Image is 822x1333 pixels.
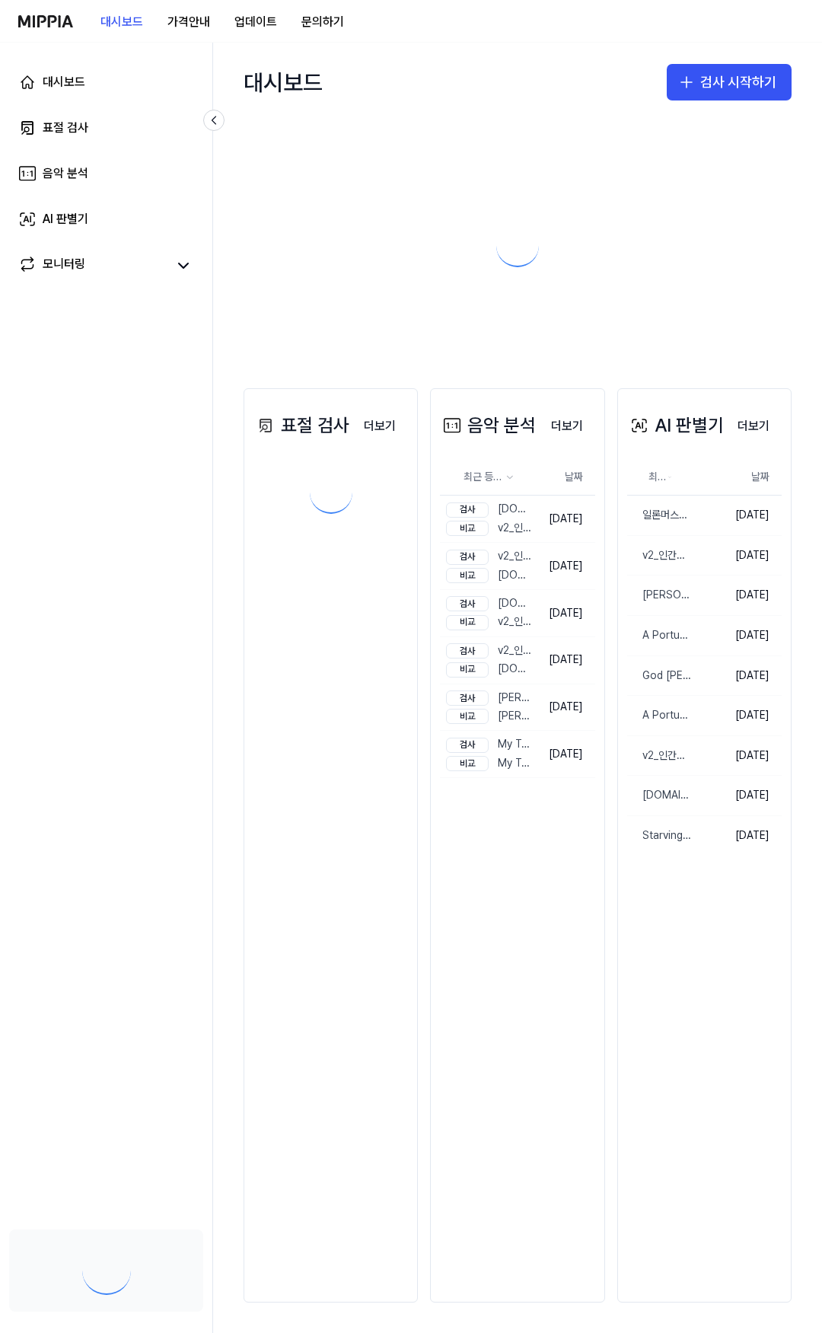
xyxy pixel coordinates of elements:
a: v2_인간극장 오프닝 [627,736,693,776]
td: [DATE] [693,816,782,856]
div: v2_인간극장 오프닝 [627,748,693,764]
a: 더보기 [725,410,782,442]
td: [DATE] [693,735,782,776]
div: My Test1 [446,737,533,752]
a: 대시보드 [9,64,203,100]
div: My Test2 [446,756,533,771]
th: 날짜 [693,459,782,496]
a: 검사[DOMAIN_NAME] - 인간극장 오프닝비교v2_인간극장 오프닝 [440,496,536,542]
a: v2_인간극장 오프닝 [627,536,693,576]
a: [DOMAIN_NAME] - 인간극장 오프닝 [627,776,693,815]
a: A Portugal without [PERSON_NAME] 4.5 [627,616,693,655]
div: 표절 검사 [43,119,88,137]
a: Starving - [PERSON_NAME], Grey ft. Zedd ([PERSON_NAME][GEOGRAPHIC_DATA] ft. [PERSON_NAME] cover) ... [627,816,693,856]
div: 모니터링 [43,255,85,276]
div: AI 판별기 [627,411,724,440]
td: [DATE] [537,496,595,543]
a: [PERSON_NAME]의 건드림 [627,576,693,615]
div: 검사 [446,690,489,706]
td: [DATE] [693,655,782,696]
div: [DOMAIN_NAME] - 인간극장 오프닝 [446,568,533,583]
td: [DATE] [693,576,782,616]
button: 가격안내 [155,7,222,37]
a: 표절 검사 [9,110,203,146]
td: [DATE] [693,776,782,816]
div: 검사 [446,738,489,753]
div: Starving - [PERSON_NAME], Grey ft. Zedd ([PERSON_NAME][GEOGRAPHIC_DATA] ft. [PERSON_NAME] cover) ... [627,828,693,843]
a: 검사[PERSON_NAME]비교[PERSON_NAME] [440,684,536,731]
div: [PERSON_NAME]의 건드림 [627,588,693,603]
div: A Portugal without [PERSON_NAME] 4.5 [627,628,693,643]
td: [DATE] [693,616,782,656]
div: 검사 [446,596,489,611]
div: v2_인간극장 오프닝 [446,614,533,630]
td: [DATE] [537,589,595,636]
td: [DATE] [693,496,782,536]
div: v2_인간극장 오프닝 [446,643,533,659]
div: v2_인간극장 오프닝 [446,521,533,536]
div: 비교 [446,709,489,724]
td: [DATE] [537,543,595,590]
a: AI 판별기 [9,201,203,238]
td: [DATE] [693,535,782,576]
a: 검사[DOMAIN_NAME] - 인간극장 오프닝비교v2_인간극장 오프닝 [440,590,536,636]
div: 대시보드 [43,73,85,91]
a: 더보기 [352,410,408,442]
div: 대시보드 [244,58,323,107]
div: 비교 [446,662,489,678]
div: 비교 [446,756,489,771]
button: 대시보드 [88,7,155,37]
div: A Portugal without [PERSON_NAME] 4.5 [627,708,693,723]
button: 더보기 [352,411,408,442]
div: 검사 [446,643,489,659]
div: God [PERSON_NAME] ([PERSON_NAME]) '바로 리부트 정상화' MV [627,668,693,684]
div: [DOMAIN_NAME] - 인간극장 오프닝 [446,596,533,611]
a: God [PERSON_NAME] ([PERSON_NAME]) '바로 리부트 정상화' MV [627,656,693,696]
div: 표절 검사 [253,411,349,440]
div: [PERSON_NAME] [446,709,533,724]
a: 검사v2_인간극장 오프닝비교[DOMAIN_NAME] - 인간극장 오프닝 [440,637,536,684]
div: v2_인간극장 오프닝 [627,548,693,563]
a: 검사My Test1비교My Test2 [440,731,536,777]
div: 비교 [446,615,489,630]
button: 업데이트 [222,7,289,37]
div: AI 판별기 [43,210,88,228]
div: 검사 [446,550,489,565]
button: 검사 시작하기 [667,64,792,100]
button: 더보기 [539,411,595,442]
img: logo [18,15,73,27]
a: 업데이트 [222,1,289,43]
button: 더보기 [725,411,782,442]
a: 모니터링 [18,255,167,276]
div: 음악 분석 [440,411,536,440]
td: [DATE] [537,684,595,731]
a: 일론머스크 - '화성 갈끄니까(To [GEOGRAPHIC_DATA])' MV [627,496,693,535]
div: [DOMAIN_NAME] - 인간극장 오프닝 [446,662,533,677]
div: v2_인간극장 오프닝 [446,549,533,564]
button: 문의하기 [289,7,356,37]
div: 검사 [446,502,489,518]
div: 일론머스크 - '화성 갈끄니까(To [GEOGRAPHIC_DATA])' MV [627,508,693,523]
td: [DATE] [693,696,782,736]
td: [DATE] [537,636,595,684]
div: [PERSON_NAME] [446,690,533,706]
div: [DOMAIN_NAME] - 인간극장 오프닝 [446,502,533,517]
div: [DOMAIN_NAME] - 인간극장 오프닝 [627,788,693,803]
a: 더보기 [539,410,595,442]
div: 비교 [446,568,489,583]
div: 음악 분석 [43,164,88,183]
td: [DATE] [537,731,595,778]
a: 검사v2_인간극장 오프닝비교[DOMAIN_NAME] - 인간극장 오프닝 [440,543,536,589]
th: 날짜 [537,459,595,496]
a: 음악 분석 [9,155,203,192]
a: A Portugal without [PERSON_NAME] 4.5 [627,696,693,735]
div: 비교 [446,521,489,536]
